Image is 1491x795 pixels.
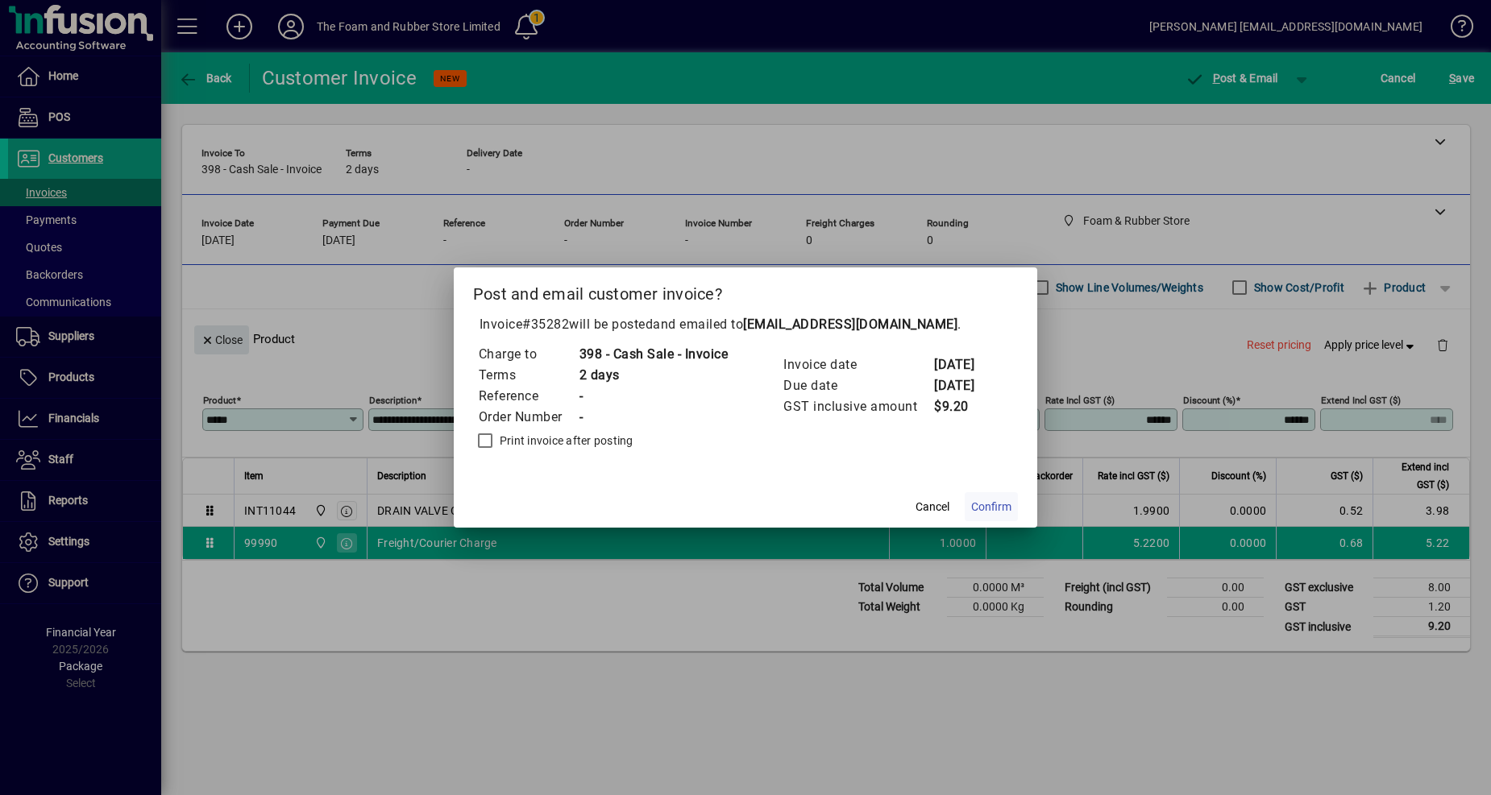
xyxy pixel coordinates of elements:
[783,375,933,396] td: Due date
[783,354,933,375] td: Invoice date
[473,315,1019,334] p: Invoice will be posted .
[916,499,949,516] span: Cancel
[522,317,569,332] span: #35282
[478,407,579,428] td: Order Number
[783,396,933,417] td: GST inclusive amount
[496,433,633,449] label: Print invoice after posting
[579,344,729,365] td: 398 - Cash Sale - Invoice
[933,354,998,375] td: [DATE]
[454,267,1038,314] h2: Post and email customer invoice?
[971,499,1011,516] span: Confirm
[579,365,729,386] td: 2 days
[579,386,729,407] td: -
[478,344,579,365] td: Charge to
[478,386,579,407] td: Reference
[933,396,998,417] td: $9.20
[933,375,998,396] td: [DATE]
[743,317,957,332] b: [EMAIL_ADDRESS][DOMAIN_NAME]
[907,492,958,521] button: Cancel
[653,317,957,332] span: and emailed to
[579,407,729,428] td: -
[965,492,1018,521] button: Confirm
[478,365,579,386] td: Terms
